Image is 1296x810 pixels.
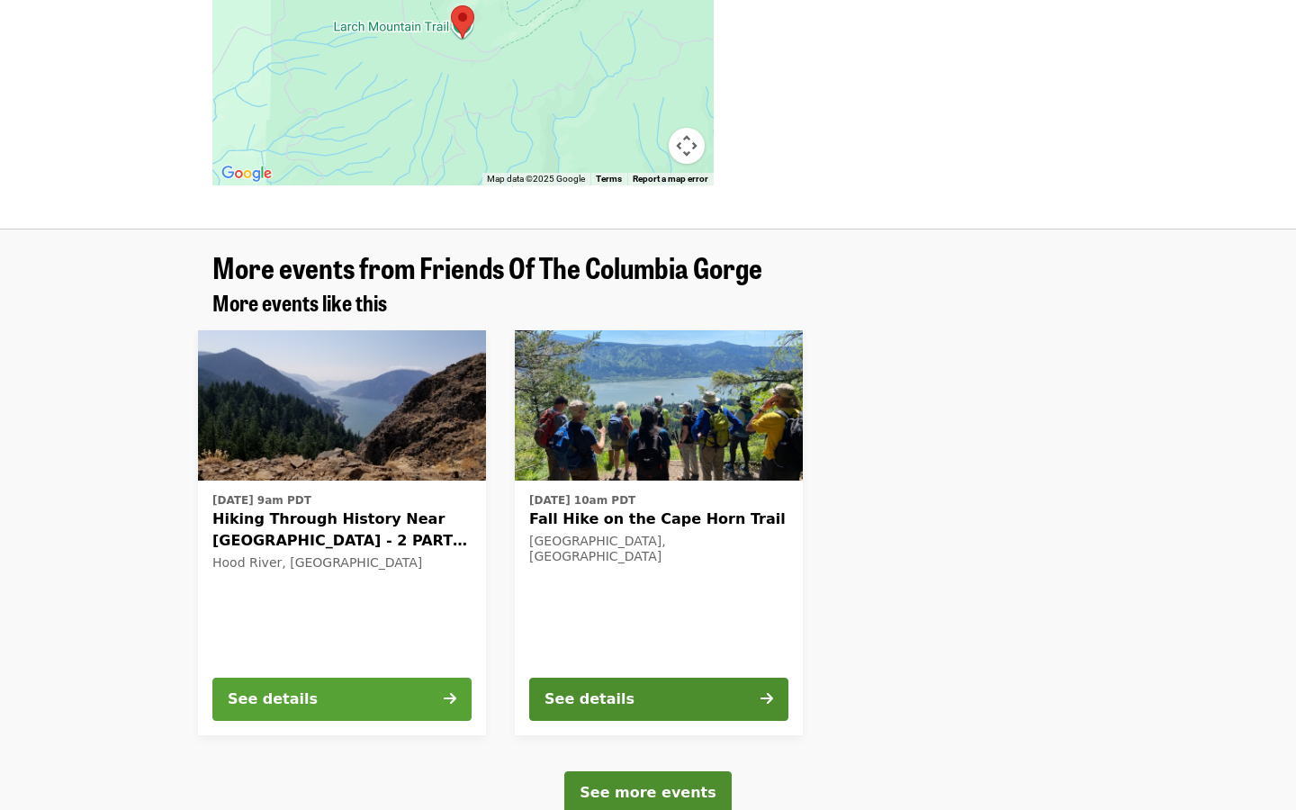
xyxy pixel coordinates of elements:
[529,534,788,564] div: [GEOGRAPHIC_DATA], [GEOGRAPHIC_DATA]
[544,688,634,710] div: See details
[228,688,318,710] div: See details
[198,330,486,735] a: See details for "Hiking Through History Near Hood River - 2 PART HIKE & WALK OUTING"
[212,492,311,508] time: [DATE] 9am PDT
[487,174,585,184] span: Map data ©2025 Google
[198,330,486,481] img: Hiking Through History Near Hood River - 2 PART HIKE & WALK OUTING organized by Friends Of The Co...
[669,128,705,164] button: Map camera controls
[633,174,708,184] a: Report a map error
[580,784,715,801] span: See more events
[596,174,622,184] a: Terms (opens in new tab)
[212,286,387,318] span: More events like this
[515,330,803,735] a: See details for "Fall Hike on the Cape Horn Trail"
[217,162,276,185] a: Open this area in Google Maps (opens a new window)
[212,290,387,316] a: More events like this
[212,508,472,552] span: Hiking Through History Near [GEOGRAPHIC_DATA] - 2 PART HIKE & WALK OUTING
[217,162,276,185] img: Google
[529,678,788,721] button: See details
[515,330,803,481] img: Fall Hike on the Cape Horn Trail organized by Friends Of The Columbia Gorge
[212,555,472,571] div: Hood River, [GEOGRAPHIC_DATA]
[212,246,762,288] span: More events from Friends Of The Columbia Gorge
[212,678,472,721] button: See details
[760,690,773,707] i: arrow-right icon
[564,784,731,801] a: See more events
[198,290,1098,316] div: More events like this
[529,508,788,530] span: Fall Hike on the Cape Horn Trail
[444,690,456,707] i: arrow-right icon
[529,492,635,508] time: [DATE] 10am PDT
